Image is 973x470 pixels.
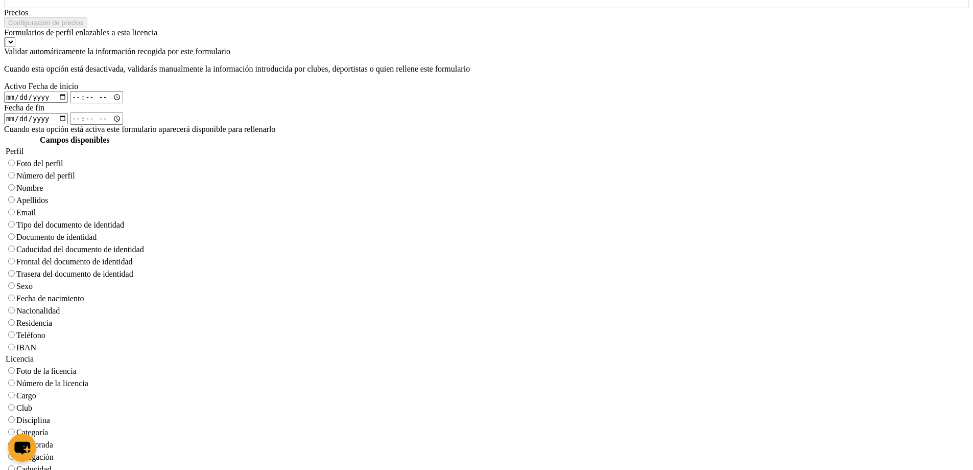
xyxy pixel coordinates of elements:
[5,293,145,304] td: Fecha de nacimiento
[5,243,145,255] td: Caducidad del documento de identidad
[4,17,87,28] button: Configuración de precios
[5,365,145,376] td: Foto de la licencia
[5,256,145,267] td: Frontal del documento de identidad
[5,231,145,242] td: Documento de identidad
[5,329,145,341] td: Teléfono
[4,8,969,17] div: Precios
[5,414,145,426] td: Disciplina
[5,280,145,292] td: Sexo
[4,113,68,124] input: Fecha de fin
[4,64,969,74] p: Cuando esta opción está desactivada, validarás manualmente la información introducida por clubes,...
[5,268,145,279] td: Trasera del documento de identidad
[5,342,145,353] td: IBAN
[4,47,230,56] label: Validar automáticamente la información recogida por este formulario
[5,158,145,169] td: Foto del perfil
[5,194,145,206] td: Apellidos
[5,305,145,316] td: Nacionalidad
[5,354,145,364] td: Licencia
[4,92,68,102] input: Fecha de inicio
[4,125,969,134] div: Cuando esta opción está activa este formulario aparecerá disponible para rellenarlo
[5,182,145,193] td: Nombre
[70,91,123,103] input: Fecha de inicio
[4,82,969,103] label: Fecha de inicio
[5,219,145,230] td: Tipo del documento de identidad
[5,207,145,218] td: Email
[5,451,145,462] td: Delegación
[5,427,145,438] td: Categoría
[5,439,145,450] td: Temporada
[4,7,149,15] body: Área de texto enriquecido. Pulse ALT-0 para abrir la ayuda.
[5,317,145,328] td: Residencia
[5,402,145,413] td: Club
[4,28,157,37] label: Formularios de perfil enlazables a esta licencia
[8,434,36,462] button: chat-button
[70,113,123,125] input: Fecha de fin
[4,82,27,91] label: Activo
[5,170,145,181] td: Número del perfil
[5,135,145,145] th: Campos disponibles
[5,390,145,401] td: Cargo
[5,146,145,156] td: Perfil
[5,377,145,389] td: Número de la licencia
[4,103,969,125] label: Fecha de fin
